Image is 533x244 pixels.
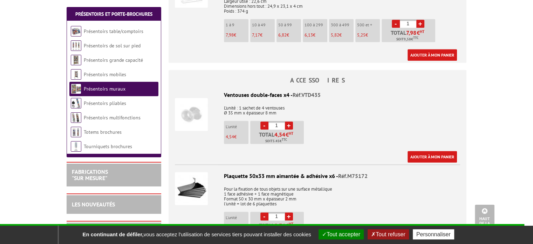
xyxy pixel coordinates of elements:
[226,134,234,140] span: 4,54
[252,132,304,144] p: Total
[260,212,268,220] a: -
[278,33,301,38] p: €
[71,55,81,65] img: Présentoirs grande capacité
[72,168,108,182] a: FABRICATIONS"Sur Mesure"
[406,30,417,35] span: 7,98
[278,32,287,38] span: 6,82
[285,121,293,130] a: +
[84,143,132,150] a: Tourniquets brochures
[274,223,286,228] span: 8,76
[84,42,141,49] a: Présentoirs de sol sur pied
[278,22,301,27] p: 50 à 99
[71,112,81,123] img: Présentoirs multifonctions
[282,138,287,141] sup: TTC
[84,86,125,92] a: Présentoirs muraux
[84,28,143,34] a: Présentoirs table/comptoirs
[84,129,122,135] a: Totems brochures
[408,151,457,163] a: Ajouter à mon panier
[293,91,321,98] span: Réf.VTD435
[175,172,460,180] div: Plaquette 50x33 mm aimantée & adhésive x6 -
[357,33,380,38] p: €
[75,11,152,17] a: Présentoirs et Porte-brochures
[226,33,248,38] p: €
[175,172,208,205] img: Plaquette 50x33 mm aimantée & adhésive x6
[79,231,314,237] span: vous acceptez l'utilisation de services tiers pouvant installer des cookies
[420,29,424,34] sup: HT
[252,223,304,235] p: Total
[226,124,248,129] p: L'unité
[274,223,293,228] span: €
[392,20,400,28] a: -
[417,30,420,35] span: €
[396,37,418,42] span: Soit €
[305,33,327,38] p: €
[416,20,424,28] a: +
[289,222,293,226] sup: HT
[72,201,115,208] a: LES NOUVEAUTÉS
[305,22,327,27] p: 100 à 299
[71,40,81,51] img: Présentoirs de sol sur pied
[71,141,81,152] img: Tourniquets brochures
[252,32,260,38] span: 7,17
[413,36,418,40] sup: TTC
[338,172,368,179] span: Réf.M75172
[71,127,81,137] img: Totems brochures
[274,132,286,137] span: 4,54
[331,32,339,38] span: 5,82
[260,121,268,130] a: -
[368,229,409,239] button: Tout refuser
[71,69,81,80] img: Présentoirs mobiles
[331,22,354,27] p: 300 à 499
[84,100,126,106] a: Présentoirs pliables
[226,32,234,38] span: 7,98
[357,22,380,27] p: 500 et +
[408,49,457,61] a: Ajouter à mon panier
[273,138,280,144] span: 5.45
[289,131,293,136] sup: HT
[175,91,460,99] div: Ventouses double-faces x4 -
[319,229,364,239] button: Tout accepter
[71,98,81,108] img: Présentoirs pliables
[475,205,494,233] a: Haut de la page
[71,84,81,94] img: Présentoirs muraux
[285,212,293,220] a: +
[265,138,287,144] span: Soit €
[175,98,208,131] img: Ventouses double-faces x4
[252,33,275,38] p: €
[274,132,293,137] span: €
[305,32,313,38] span: 6,13
[252,22,275,27] p: 10 à 49
[169,77,466,84] h4: ACCESSOIRES
[226,215,248,220] p: L'unité
[84,57,143,63] a: Présentoirs grande capacité
[71,26,81,37] img: Présentoirs table/comptoirs
[226,134,248,139] p: €
[226,22,248,27] p: 1 à 9
[357,32,365,38] span: 5,25
[404,37,411,42] span: 9,58
[84,71,126,78] a: Présentoirs mobiles
[175,182,460,206] p: Pour la fixation de tous objets sur une surface métallique 1 face adhésive + 1 face magnétique Fo...
[84,114,141,121] a: Présentoirs multifonctions
[413,229,454,239] button: Personnaliser (fenêtre modale)
[383,30,435,42] p: Total
[82,231,143,237] strong: En continuant de défiler,
[175,101,460,116] p: L'unité : 1 sachet de 4 ventouses Ø 35 mm x épaisseur 8 mm
[331,33,354,38] p: €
